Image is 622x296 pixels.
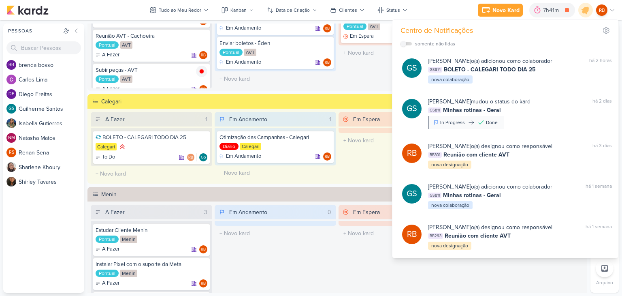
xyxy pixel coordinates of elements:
div: Rogerio Bispo [402,144,422,163]
div: Diego Freitas [6,89,16,99]
div: AVT [368,23,380,30]
div: Rogerio Bispo [596,4,607,16]
div: Rogerio Bispo [199,245,207,253]
div: brenda bosso [6,60,16,70]
p: RB [188,156,193,160]
div: 0 [324,208,334,217]
div: C a r l o s L i m a [19,75,84,84]
div: 1 [202,115,211,124]
p: GS [407,188,417,199]
p: A Fazer [102,85,119,93]
div: Guilherme Santos [199,153,207,161]
div: Rogerio Bispo [199,85,207,93]
div: S h a r l e n e K h o u r y [19,163,84,172]
img: Isabella Gutierres [6,118,16,128]
div: Rogerio Bispo [199,51,207,59]
div: Em Espera [353,208,380,217]
b: [PERSON_NAME] [428,98,471,105]
div: Centro de Notificações [400,25,473,36]
p: RB [325,27,330,31]
div: 3 [201,208,211,217]
p: A Fazer [102,279,119,287]
p: Em Espera [350,32,374,41]
img: tracking [196,66,207,77]
div: AVT [120,41,132,49]
div: Natasha Matos [6,133,16,143]
p: GS [9,107,14,111]
div: AVT [120,75,132,83]
div: há 2 horas [589,57,612,65]
div: b r e n d a b o s s o [19,61,84,69]
div: Rogerio Bispo [323,24,331,32]
p: A Fazer [102,51,119,59]
div: Calegari [240,143,261,150]
p: Em Andamento [226,152,261,161]
p: A Fazer [102,245,119,253]
div: Pontual [96,270,119,277]
div: o(a) adicionou como colaborador [428,182,552,191]
img: Carlos Lima [6,75,16,84]
div: Renan Sena [6,148,16,157]
div: In Progress [440,119,465,126]
div: A Fazer [96,51,119,59]
img: Sharlene Khoury [6,162,16,172]
span: RB293 [428,233,443,239]
div: nova designação [428,242,471,250]
input: + Novo kard [340,47,458,59]
div: Rogerio Bispo [199,279,207,287]
div: Menin [120,270,137,277]
div: Pontual [343,23,366,30]
p: RB [201,54,206,58]
p: Em Andamento [226,58,261,66]
div: Prioridade Alta [118,143,126,151]
p: RB [201,248,206,252]
div: Rogerio Bispo [187,153,195,161]
img: kardz.app [6,5,49,15]
div: Subir peças - AVT [96,66,207,74]
div: R e n a n S e n a [19,148,84,157]
div: Em Espera [353,115,380,124]
b: [PERSON_NAME] [428,183,471,190]
div: somente não lidas [415,40,455,47]
div: Colaboradores: Rogerio Bispo [187,153,197,161]
div: D i e g o F r e i t a s [19,90,84,99]
p: RB [325,61,330,65]
div: Responsável: Rogerio Bispo [323,58,331,66]
div: A Fazer [105,208,125,217]
div: Responsável: Rogerio Bispo [199,279,207,287]
p: RB [201,88,206,92]
button: Novo Kard [478,4,523,17]
div: N a t a s h a M a t o s [19,134,84,142]
b: [PERSON_NAME] [428,58,471,64]
span: Minhas rotinas - Geral [443,106,501,114]
div: Em Andamento [219,152,261,161]
div: Pontual [96,41,119,49]
span: GS811 [428,193,441,198]
div: A Fazer [96,245,119,253]
span: Reunião com cliente AVT [443,150,509,159]
span: BOLETO - CALEGARI TODO DIA 25 [444,65,536,74]
div: o(a) designou como responsável [428,142,552,150]
p: RB [407,229,417,240]
b: [PERSON_NAME] [428,143,471,150]
p: To Do [102,153,115,161]
span: Minhas rotinas - Geral [443,191,501,199]
div: nova designação [428,161,471,169]
div: Calegari [101,97,585,106]
p: RB [599,6,605,14]
div: Otimização das Campanhas - Calegari [219,134,331,141]
div: Em Andamento [219,24,261,32]
div: To Do [96,153,115,161]
div: 1 [326,115,334,124]
div: Responsável: Rogerio Bispo [199,51,207,59]
div: o(a) adicionou como colaborador [428,57,552,65]
div: S h i r l e y T a v a r e s [19,178,84,186]
div: 7h41m [543,6,561,15]
div: Responsável: Rogerio Bispo [199,245,207,253]
div: há 2 dias [592,97,612,106]
div: BOLETO - CALEGARI TODO DIA 25 [96,134,207,141]
div: Guilherme Santos [402,99,422,118]
p: RB [201,19,206,24]
input: + Novo kard [340,227,458,239]
img: Shirley Tavares [6,177,16,187]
